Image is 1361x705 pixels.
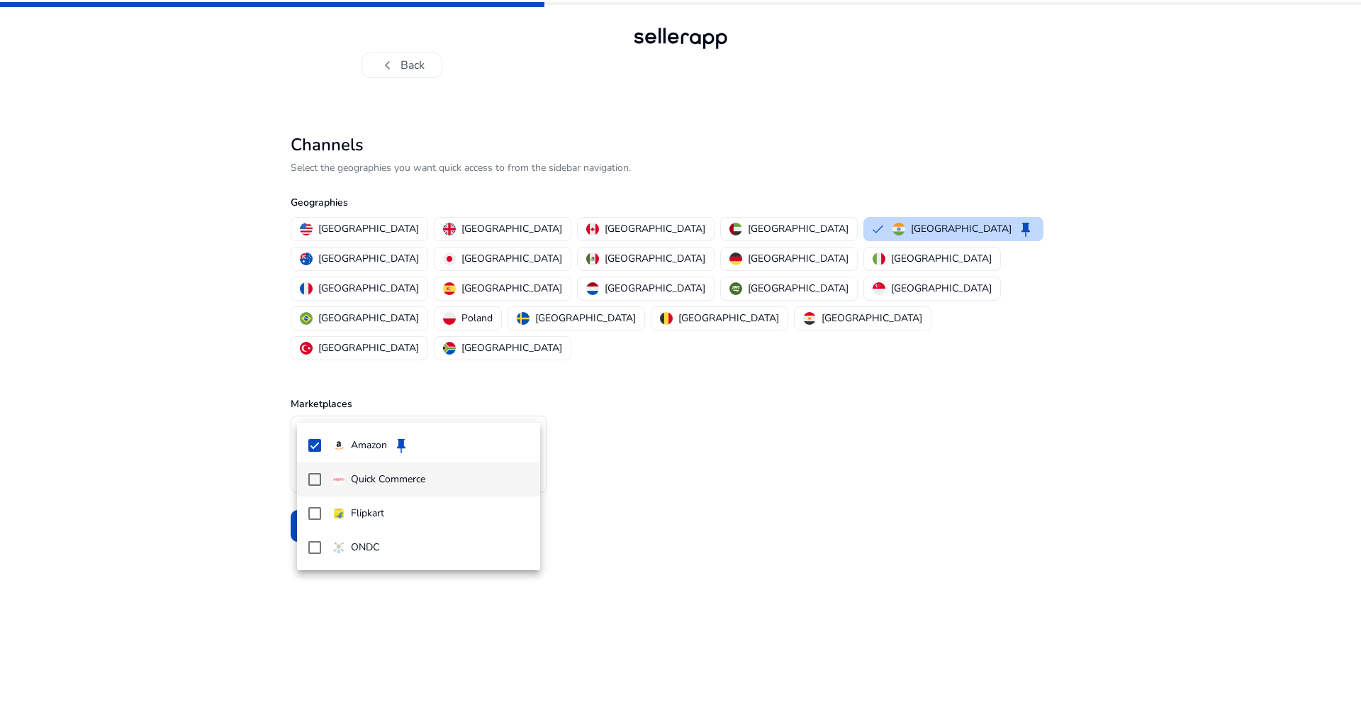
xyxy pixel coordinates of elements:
[351,540,379,555] p: ONDC
[332,473,345,486] img: quick-commerce.gif
[332,541,345,554] img: ondc-sm.webp
[332,439,345,452] img: amazon.svg
[393,437,410,454] span: keep
[351,438,387,453] p: Amazon
[332,507,345,520] img: flipkart.svg
[351,506,384,521] p: Flipkart
[351,472,425,487] p: Quick Commerce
